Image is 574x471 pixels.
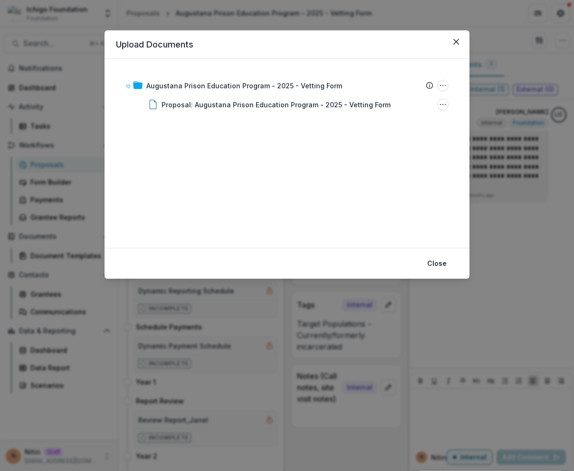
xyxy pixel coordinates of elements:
button: Close [449,34,464,49]
div: Augustana Prison Education Program - 2025 - Vetting FormAugustana Prison Education Program - 2025... [122,76,452,114]
div: Augustana Prison Education Program - 2025 - Vetting FormAugustana Prison Education Program - 2025... [122,76,452,95]
div: Proposal: Augustana Prison Education Program - 2025 - Vetting Form [162,100,391,110]
button: Proposal: Augustana Prison Education Program - 2025 - Vetting Form Options [437,99,449,110]
div: Augustana Prison Education Program - 2025 - Vetting Form [146,81,342,91]
div: Proposal: Augustana Prison Education Program - 2025 - Vetting FormProposal: Augustana Prison Educ... [122,95,452,114]
header: Upload Documents [105,30,469,59]
button: Augustana Prison Education Program - 2025 - Vetting Form Options [437,80,449,91]
button: Close [421,256,452,271]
